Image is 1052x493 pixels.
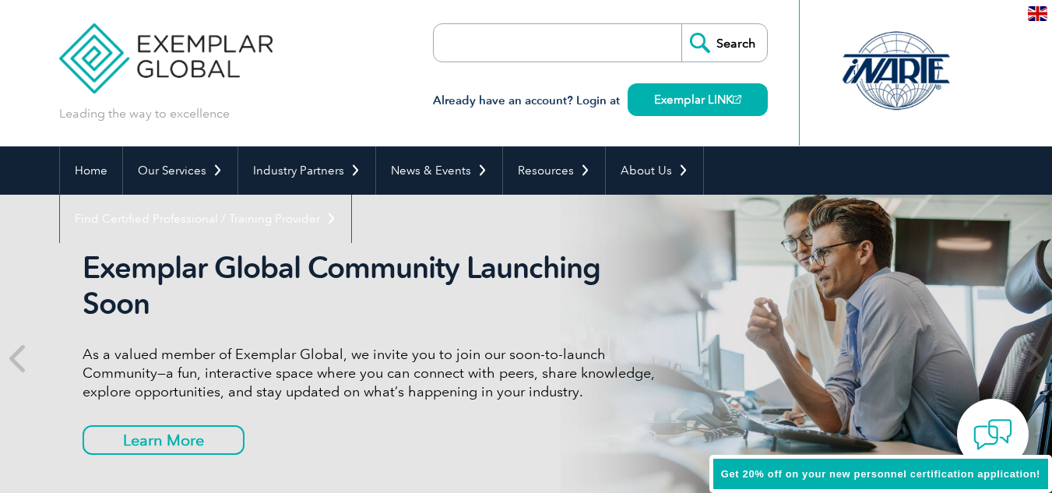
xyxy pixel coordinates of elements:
[59,105,230,122] p: Leading the way to excellence
[238,146,375,195] a: Industry Partners
[123,146,237,195] a: Our Services
[721,468,1040,480] span: Get 20% off on your new personnel certification application!
[973,415,1012,454] img: contact-chat.png
[503,146,605,195] a: Resources
[60,146,122,195] a: Home
[606,146,703,195] a: About Us
[1028,6,1047,21] img: en
[376,146,502,195] a: News & Events
[83,250,667,322] h2: Exemplar Global Community Launching Soon
[83,425,245,455] a: Learn More
[433,91,768,111] h3: Already have an account? Login at
[60,195,351,243] a: Find Certified Professional / Training Provider
[628,83,768,116] a: Exemplar LINK
[681,24,767,62] input: Search
[733,95,741,104] img: open_square.png
[83,345,667,401] p: As a valued member of Exemplar Global, we invite you to join our soon-to-launch Community—a fun, ...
